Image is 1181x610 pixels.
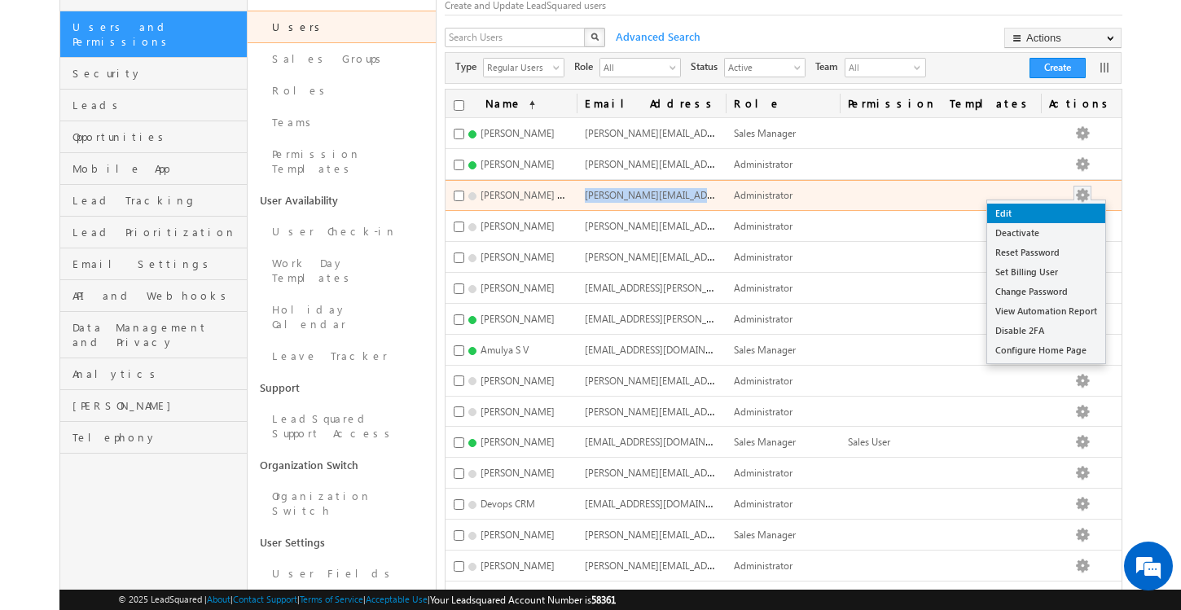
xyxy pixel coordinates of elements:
img: d_60004797649_company_0_60004797649 [28,86,68,107]
span: Sales Manager [734,529,796,541]
span: [PERSON_NAME] [481,282,555,294]
a: User Availability [248,185,436,216]
a: View Automation Report [987,301,1105,321]
span: Role [574,59,599,74]
span: Team [815,59,845,74]
img: Search [590,33,599,41]
span: [PERSON_NAME] [481,406,555,418]
div: Chat with us now [85,86,274,107]
a: Terms of Service [300,594,363,604]
span: Sales User [848,436,890,448]
input: Search Users [445,28,586,47]
span: [PERSON_NAME][EMAIL_ADDRESS][DOMAIN_NAME] [585,218,814,232]
a: Mobile App [60,153,248,185]
span: [PERSON_NAME] [481,251,555,263]
a: [PERSON_NAME] [60,390,248,422]
span: [PERSON_NAME] [72,398,244,413]
span: [PERSON_NAME] [481,220,555,232]
a: Work Day Templates [248,248,436,294]
a: Analytics [60,358,248,390]
a: Deactivate [987,223,1105,243]
span: Actions [1041,90,1122,117]
a: About [207,594,230,604]
a: Support [248,372,436,403]
a: Change Password [987,282,1105,301]
span: Advanced Search [608,29,705,44]
span: Leads [72,98,244,112]
a: Name [477,90,543,117]
em: Start Chat [222,481,296,502]
a: LeadSquared Support Access [248,403,436,450]
a: Contact Support [233,594,297,604]
a: Organization Switch [248,450,436,481]
span: Permission Templates [840,90,1041,117]
span: API and Webhooks [72,288,244,303]
a: Disable 2FA [987,321,1105,340]
span: [PERSON_NAME] [481,313,555,325]
a: Role [726,90,840,117]
span: All [845,59,911,77]
span: Active [725,59,792,75]
span: Administrator [734,375,792,387]
a: Roles [248,75,436,107]
span: [EMAIL_ADDRESS][DOMAIN_NAME] [585,496,740,510]
a: Email Settings [60,248,248,280]
span: Amulya S V [481,344,529,356]
div: Minimize live chat window [267,8,306,47]
span: Opportunities [72,129,244,144]
a: User Check-in [248,216,436,248]
span: Type [455,59,483,74]
span: Administrator [734,467,792,479]
a: Users [248,11,436,43]
span: [PERSON_NAME] [481,158,555,170]
a: Users and Permissions [60,11,248,58]
a: Permission Templates [248,138,436,185]
a: API and Webhooks [60,280,248,312]
span: Security [72,66,244,81]
a: Leave Tracker [248,340,436,372]
span: [EMAIL_ADDRESS][PERSON_NAME][DOMAIN_NAME] [585,311,814,325]
span: Administrator [734,251,792,263]
span: Administrator [734,220,792,232]
span: Devops CRM [481,498,535,510]
a: Sales Groups [248,43,436,75]
span: Lead Prioritization [72,225,244,239]
span: Regular Users [484,59,551,75]
span: [EMAIL_ADDRESS][DOMAIN_NAME] [585,434,740,448]
a: Set Billing User [987,262,1105,282]
span: select [670,63,683,72]
span: Telephony [72,430,244,445]
a: Leads [60,90,248,121]
span: [PERSON_NAME][EMAIL_ADDRESS][DOMAIN_NAME] [585,156,814,170]
a: Teams [248,107,436,138]
span: [PERSON_NAME] [481,529,555,541]
span: [PERSON_NAME][EMAIL_ADDRESS][PERSON_NAME][DOMAIN_NAME] [585,558,889,572]
a: Telephony [60,422,248,454]
span: Users and Permissions [72,20,244,49]
span: Your Leadsquared Account Number is [430,594,616,606]
a: Holiday Calendar [248,294,436,340]
span: Administrator [734,282,792,294]
span: [PERSON_NAME] [PERSON_NAME] [481,187,631,201]
span: [EMAIL_ADDRESS][DOMAIN_NAME] [585,342,740,356]
span: Administrator [734,560,792,572]
span: select [553,63,566,72]
a: Security [60,58,248,90]
span: 58361 [591,594,616,606]
span: [PERSON_NAME][EMAIL_ADDRESS][DOMAIN_NAME] [585,465,814,479]
span: Lead Tracking [72,193,244,208]
a: User Fields [248,558,436,590]
span: Administrator [734,406,792,418]
a: Reset Password [987,243,1105,262]
span: [PERSON_NAME][EMAIL_ADDRESS][PERSON_NAME][DOMAIN_NAME] [585,187,889,201]
span: (sorted ascending) [522,99,535,112]
span: Administrator [734,498,792,510]
span: Administrator [734,158,792,170]
span: Analytics [72,366,244,381]
a: Edit [987,204,1105,223]
span: [PERSON_NAME] [481,375,555,387]
span: [PERSON_NAME] [481,127,555,139]
span: Email Settings [72,257,244,271]
a: Opportunities [60,121,248,153]
a: Lead Prioritization [60,217,248,248]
